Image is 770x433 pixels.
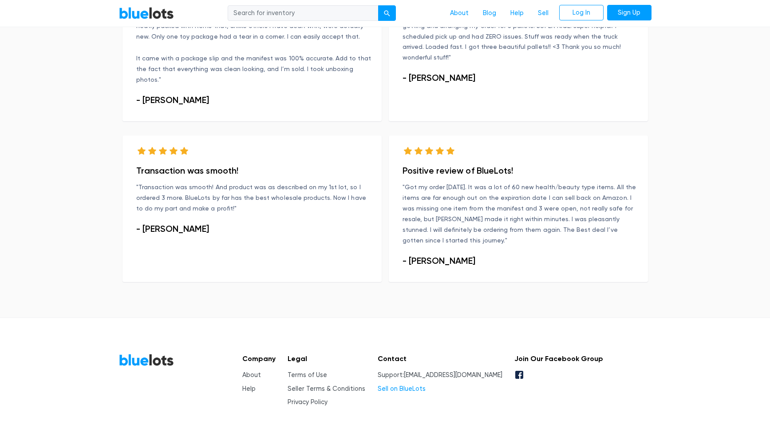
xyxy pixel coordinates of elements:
[403,165,639,176] h4: Positive review of BlueLots!
[378,370,502,380] li: Support:
[403,182,639,246] p: "Got my order [DATE]. It was a lot of 60 new health/beauty type items. All the items are far enou...
[288,398,328,406] a: Privacy Policy
[136,165,373,176] h4: Transaction was smooth!
[403,72,639,83] h3: - [PERSON_NAME]
[136,182,373,214] p: "Transaction was smooth! And product was as described on my 1st lot, so I ordered 3 more. BlueLot...
[378,354,502,363] h5: Contact
[404,371,502,379] a: [EMAIL_ADDRESS][DOMAIN_NAME]
[559,5,604,21] a: Log In
[531,5,556,22] a: Sell
[136,95,373,105] h3: - [PERSON_NAME]
[136,223,373,234] h3: - [PERSON_NAME]
[514,354,603,363] h5: Join Our Facebook Group
[403,10,639,64] p: "I was in contact with [PERSON_NAME], he was quick to get back to me when I getting and arranging...
[476,5,503,22] a: Blog
[503,5,531,22] a: Help
[443,5,476,22] a: About
[242,354,276,363] h5: Company
[403,255,639,266] h3: - [PERSON_NAME]
[228,5,379,21] input: Search for inventory
[288,354,365,363] h5: Legal
[242,385,256,393] a: Help
[136,53,373,85] p: It came with a package slip and the manifest was 100% accurate. Add to that the fact that everyth...
[119,354,174,366] a: BlueLots
[288,385,365,393] a: Seller Terms & Conditions
[607,5,652,21] a: Sign Up
[119,7,174,20] a: BlueLots
[378,385,426,393] a: Sell on BlueLots
[242,371,261,379] a: About
[288,371,327,379] a: Terms of Use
